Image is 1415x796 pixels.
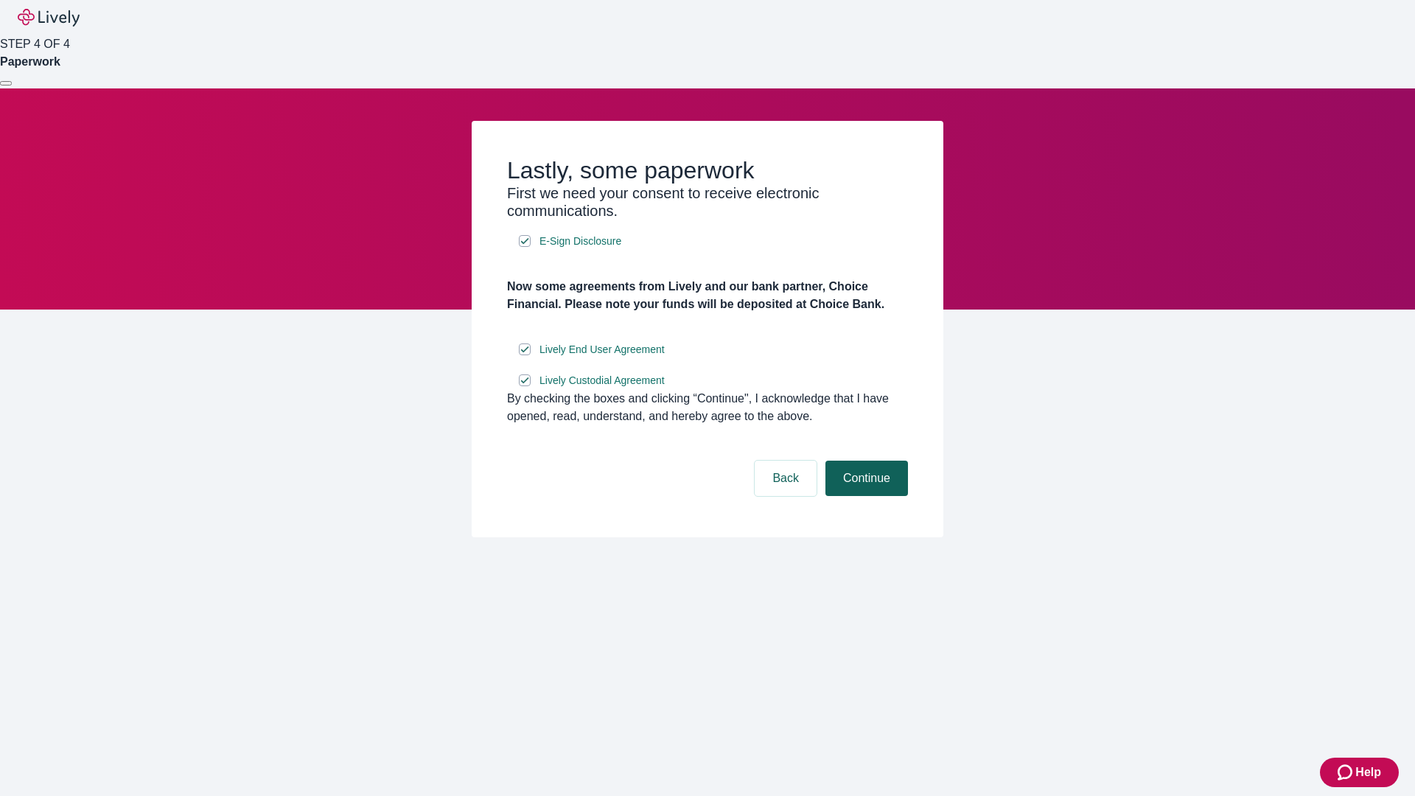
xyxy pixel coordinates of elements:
a: e-sign disclosure document [537,232,624,251]
div: By checking the boxes and clicking “Continue", I acknowledge that I have opened, read, understand... [507,390,908,425]
span: Help [1355,764,1381,781]
span: E-Sign Disclosure [539,234,621,249]
svg: Zendesk support icon [1338,764,1355,781]
a: e-sign disclosure document [537,341,668,359]
button: Zendesk support iconHelp [1320,758,1399,787]
span: Lively End User Agreement [539,342,665,357]
span: Lively Custodial Agreement [539,373,665,388]
h2: Lastly, some paperwork [507,156,908,184]
button: Continue [825,461,908,496]
a: e-sign disclosure document [537,371,668,390]
button: Back [755,461,817,496]
h3: First we need your consent to receive electronic communications. [507,184,908,220]
h4: Now some agreements from Lively and our bank partner, Choice Financial. Please note your funds wi... [507,278,908,313]
img: Lively [18,9,80,27]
